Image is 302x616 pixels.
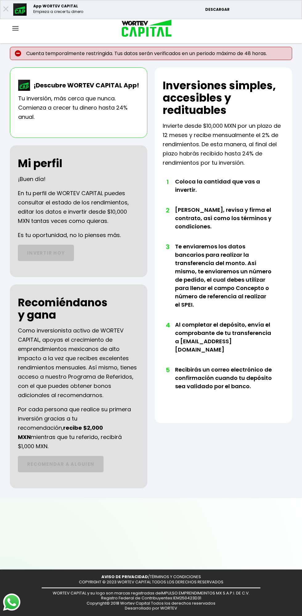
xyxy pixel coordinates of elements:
[163,121,284,167] p: Invierte desde $10,000 MXN por un plazo de 12 meses y recibe mensualmente el 2% de rendimientos. ...
[18,296,108,321] h2: Recomiéndanos y gana
[18,405,139,451] p: Por cada persona que realice su primera inversión gracias a tu recomendación, mientras que tu ref...
[18,175,46,184] p: ¡Buen día !
[101,574,148,580] a: AVISO DE PRIVACIDAD
[18,424,103,441] b: recibe $2,000 MXN
[18,231,121,240] p: Es tu oportunidad, no lo pienses más.
[15,50,21,57] img: error-circle.027baa21.svg
[3,594,20,611] img: logos_whatsapp-icon.242b2217.svg
[166,365,169,375] span: 5
[33,3,83,9] p: App WORTEV CAPITAL
[125,605,177,611] span: Desarrollado por WORTEV
[79,580,223,585] p: COPYRIGHT © 2023 WORTEV CAPITAL TODOS LOS DERECHOS RESERVADOS
[53,590,250,596] span: WORTEV CAPITAL y su logo son marcas registradas de IMPULSO EMPRENDIMEINTOS MX S.A.P.I. DE C.V.
[101,595,201,601] span: Registro Federal de Contribuyentes: IEM250423D31
[18,94,139,122] p: Tu inversión, más cerca que nunca. Comienza a crecer tu dinero hasta 24% anual.
[175,242,272,320] li: Te enviaremos los datos bancarios para realizar la transferencia del monto. Así mismo, te enviare...
[175,365,272,402] li: Recibirás un correo electrónico de confirmación cuando tu depósito sea validado por el banco.
[101,574,201,580] p: /
[166,206,169,215] span: 2
[166,177,169,187] span: 1
[150,574,201,580] a: TÉRMINOS Y CONDICIONES
[205,7,299,12] p: DESCARGAR
[87,600,215,606] span: Copyright© 2018 Wortev Capital Todos los derechos reservados
[163,79,284,116] h2: Inversiones simples, accesibles y redituables
[18,245,74,261] a: INVERTIR HOY
[18,80,31,91] img: wortev-capital-app-icon
[175,320,272,365] li: Al completar el depósito, envía el comprobante de tu transferencia a [EMAIL_ADDRESS][DOMAIN_NAME]
[31,81,139,90] p: ¡Descubre WORTEV CAPITAL App!
[10,47,292,60] p: Cuenta temporalmente restringida. Tus datos serán verificados en un periodo máximo de 48 horas.
[12,26,18,30] img: hamburguer-menu2
[18,456,104,472] a: RECOMENDAR A ALGUIEN
[175,177,272,206] li: Coloca la cantidad que vas a invertir.
[13,3,27,16] img: appicon
[18,189,139,226] p: En tu perfil de WORTEV CAPITAL puedes consultar el estado de los rendimientos, editar los datos e...
[175,206,272,242] li: [PERSON_NAME], revisa y firma el contrato, así como los términos y condiciones.
[115,19,174,39] img: logo_wortev_capital
[33,9,83,14] p: Empieza a crecer tu dinero
[18,157,62,170] h2: Mi perfil
[166,242,169,252] span: 3
[166,320,169,330] span: 4
[18,326,139,400] p: Como inversionista activo de WORTEV CAPITAL, apoyas el crecimiento de emprendimientos mexicanos d...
